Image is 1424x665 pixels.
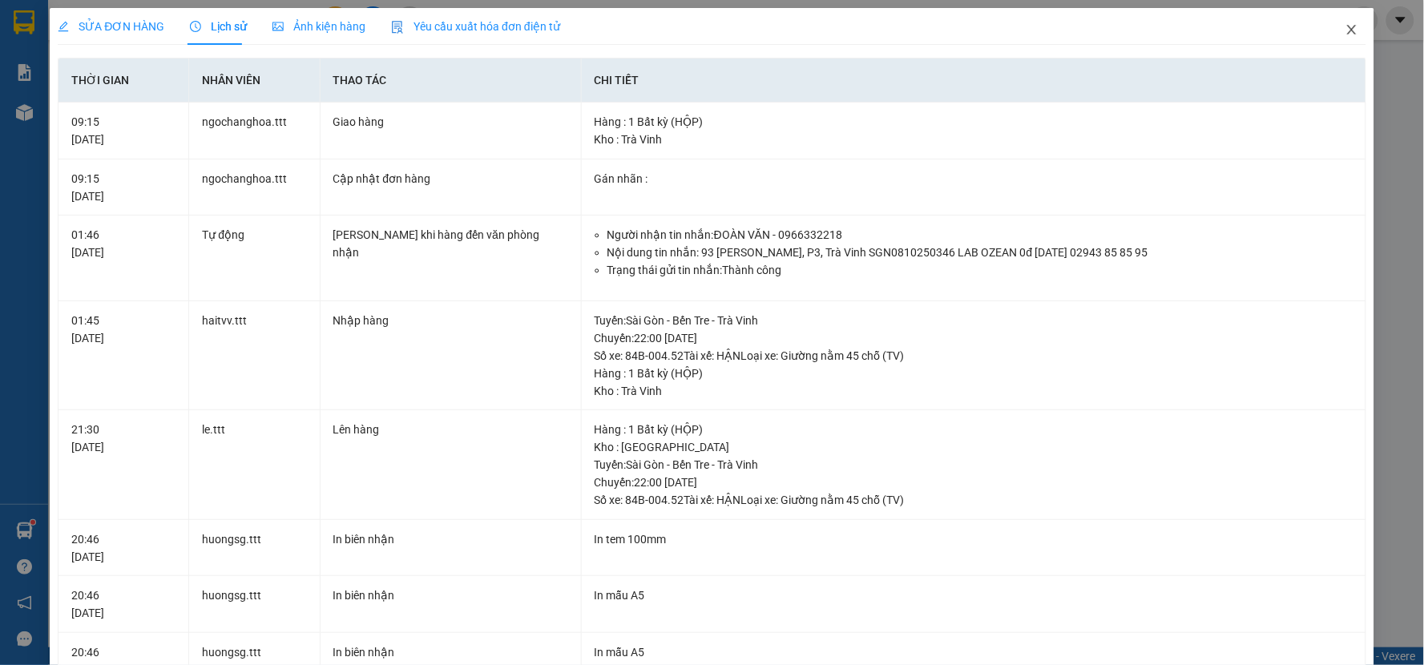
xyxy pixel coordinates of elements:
[333,170,568,187] div: Cập nhật đơn hàng
[607,244,1353,261] li: Nội dung tin nhắn: 93 [PERSON_NAME], P3, Trà Vinh SGN0810250346 LAB OZEAN 0đ [DATE] 02943 85 85 95
[189,216,320,301] td: Tự động
[189,520,320,577] td: huongsg.ttt
[607,261,1353,279] li: Trạng thái gửi tin nhắn: Thành công
[188,33,317,52] div: Quyên
[71,586,175,622] div: 20:46 [DATE]
[14,50,176,69] div: ÁI
[1329,8,1374,53] button: Close
[189,410,320,520] td: le.ttt
[595,530,1353,548] div: In tem 100mm
[272,20,365,33] span: Ảnh kiện hàng
[582,58,1366,103] th: Chi tiết
[185,84,318,107] div: 40.000
[595,312,1353,365] div: Tuyến : Sài Gòn - Bến Tre - Trà Vinh Chuyến: 22:00 [DATE] Số xe: 84B-004.52 Tài xế: HẬN Loại xe: ...
[58,20,164,33] span: SỬA ĐƠN HÀNG
[391,21,404,34] img: icon
[595,382,1353,400] div: Kho : Trà Vinh
[190,21,201,32] span: clock-circle
[595,365,1353,382] div: Hàng : 1 Bất kỳ (HỘP)
[58,58,189,103] th: Thời gian
[333,312,568,329] div: Nhập hàng
[1345,23,1358,36] span: close
[607,226,1353,244] li: Người nhận tin nhắn: ĐOÀN VĂN - 0966332218
[188,14,317,33] div: Duyên Hải
[71,113,175,148] div: 09:15 [DATE]
[14,14,38,30] span: Gửi:
[71,421,175,456] div: 21:30 [DATE]
[14,14,176,50] div: [GEOGRAPHIC_DATA]
[188,52,317,75] div: 0977131774
[71,226,175,261] div: 01:46 [DATE]
[189,159,320,216] td: ngochanghoa.ttt
[321,58,582,103] th: Thao tác
[71,170,175,205] div: 09:15 [DATE]
[333,113,568,131] div: Giao hàng
[333,530,568,548] div: In biên nhận
[333,643,568,661] div: In biên nhận
[595,113,1353,131] div: Hàng : 1 Bất kỳ (HỘP)
[226,115,248,137] span: SL
[595,438,1353,456] div: Kho : [GEOGRAPHIC_DATA]
[185,88,208,105] span: CC :
[333,421,568,438] div: Lên hàng
[333,226,568,261] div: [PERSON_NAME] khi hàng đến văn phòng nhận
[272,21,284,32] span: picture
[391,20,560,33] span: Yêu cầu xuất hóa đơn điện tử
[58,21,69,32] span: edit
[595,131,1353,148] div: Kho : Trà Vinh
[189,301,320,411] td: haitvv.ttt
[189,58,320,103] th: Nhân viên
[71,312,175,347] div: 01:45 [DATE]
[595,421,1353,438] div: Hàng : 1 Bất kỳ (HỘP)
[71,530,175,566] div: 20:46 [DATE]
[14,116,317,136] div: Tên hàng: THÙNG BÔNG ( : 1 )
[595,456,1353,509] div: Tuyến : Sài Gòn - Bến Tre - Trà Vinh Chuyến: 22:00 [DATE] Số xe: 84B-004.52 Tài xế: HẬN Loại xe: ...
[595,586,1353,604] div: In mẫu A5
[190,20,247,33] span: Lịch sử
[188,15,226,32] span: Nhận:
[333,586,568,604] div: In biên nhận
[189,103,320,159] td: ngochanghoa.ttt
[595,170,1353,187] div: Gán nhãn :
[189,576,320,633] td: huongsg.ttt
[595,643,1353,661] div: In mẫu A5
